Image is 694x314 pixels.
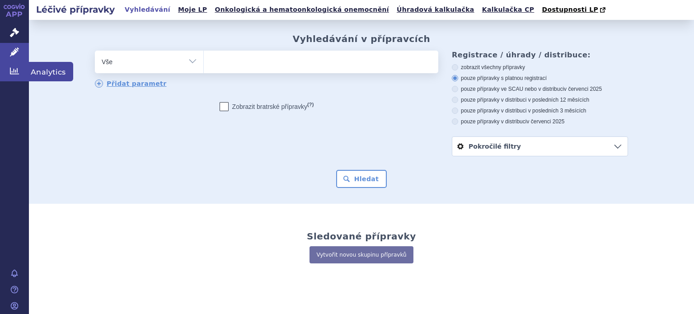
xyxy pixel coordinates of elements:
h2: Vyhledávání v přípravcích [293,33,431,44]
label: Zobrazit bratrské přípravky [220,102,314,111]
label: pouze přípravky v distribuci v posledních 3 měsících [452,107,628,114]
abbr: (?) [307,102,314,108]
a: Vyhledávání [122,4,173,16]
label: pouze přípravky v distribuci v posledních 12 měsících [452,96,628,103]
a: Kalkulačka CP [479,4,537,16]
label: zobrazit všechny přípravky [452,64,628,71]
label: pouze přípravky v distribuci [452,118,628,125]
h2: Léčivé přípravky [29,3,122,16]
button: Hledat [336,170,387,188]
a: Onkologická a hematoonkologická onemocnění [212,4,392,16]
a: Pokročilé filtry [452,137,628,156]
label: pouze přípravky ve SCAU nebo v distribuci [452,85,628,93]
h2: Sledované přípravky [307,231,416,242]
a: Dostupnosti LP [539,4,610,16]
span: Analytics [29,62,73,81]
a: Vytvořit novou skupinu přípravků [309,246,413,263]
span: Dostupnosti LP [542,6,598,13]
h3: Registrace / úhrady / distribuce: [452,51,628,59]
label: pouze přípravky s platnou registrací [452,75,628,82]
a: Moje LP [175,4,210,16]
a: Přidat parametr [95,80,167,88]
span: v červenci 2025 [564,86,602,92]
span: v červenci 2025 [526,118,564,125]
a: Úhradová kalkulačka [394,4,477,16]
